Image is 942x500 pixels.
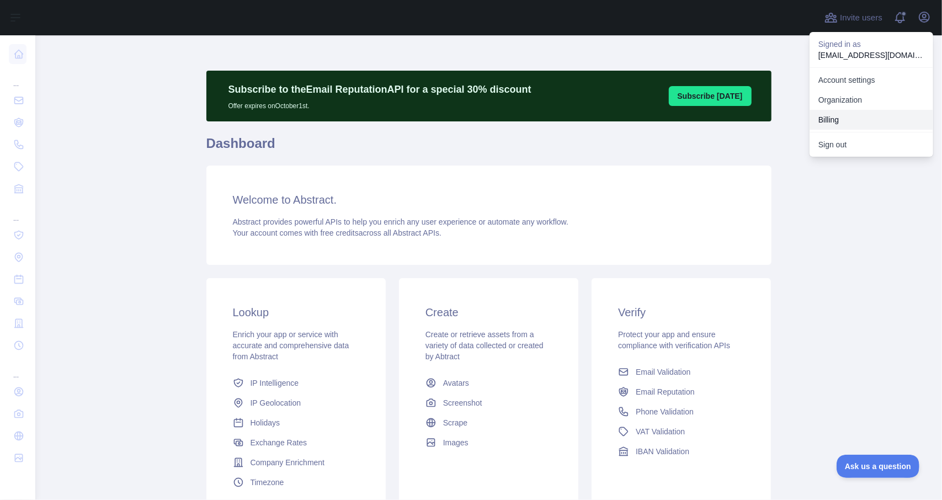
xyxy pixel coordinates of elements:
span: Timezone [251,477,284,488]
a: IP Geolocation [228,393,364,413]
div: ... [9,66,26,88]
p: [EMAIL_ADDRESS][DOMAIN_NAME] [818,50,924,61]
button: Invite users [822,9,885,26]
button: Sign out [810,135,933,155]
span: Exchange Rates [251,437,307,448]
p: Offer expires on October 1st. [228,97,531,110]
span: Invite users [840,12,882,24]
span: IP Geolocation [251,397,301,408]
div: ... [9,358,26,380]
span: Scrape [443,417,467,428]
h3: Lookup [233,305,359,320]
button: Subscribe [DATE] [669,86,752,106]
span: Holidays [251,417,280,428]
iframe: Toggle Customer Support [837,455,920,478]
a: Avatars [421,373,556,393]
span: Company Enrichment [251,457,325,468]
a: Holidays [228,413,364,433]
span: Enrich your app or service with accurate and comprehensive data from Abstract [233,330,349,361]
a: Phone Validation [614,402,749,422]
p: Subscribe to the Email Reputation API for a special 30 % discount [228,82,531,97]
a: Timezone [228,472,364,492]
a: Scrape [421,413,556,433]
h3: Create [425,305,552,320]
a: Email Reputation [614,382,749,402]
p: Signed in as [818,39,924,50]
button: Billing [810,110,933,130]
a: Email Validation [614,362,749,382]
span: Avatars [443,377,469,389]
span: Images [443,437,469,448]
h3: Verify [618,305,744,320]
a: IBAN Validation [614,442,749,461]
span: free credits [321,228,359,237]
a: Exchange Rates [228,433,364,453]
a: Screenshot [421,393,556,413]
div: ... [9,201,26,223]
span: Your account comes with across all Abstract APIs. [233,228,441,237]
span: Email Validation [636,366,690,377]
h1: Dashboard [206,135,771,161]
span: Screenshot [443,397,482,408]
a: Images [421,433,556,453]
a: IP Intelligence [228,373,364,393]
a: Account settings [810,70,933,90]
a: VAT Validation [614,422,749,442]
span: IBAN Validation [636,446,689,457]
span: Phone Validation [636,406,694,417]
span: IP Intelligence [251,377,299,389]
span: Protect your app and ensure compliance with verification APIs [618,330,730,350]
span: Email Reputation [636,386,695,397]
a: Company Enrichment [228,453,364,472]
h3: Welcome to Abstract. [233,192,745,208]
span: VAT Validation [636,426,685,437]
a: Organization [810,90,933,110]
span: Abstract provides powerful APIs to help you enrich any user experience or automate any workflow. [233,217,569,226]
span: Create or retrieve assets from a variety of data collected or created by Abtract [425,330,544,361]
